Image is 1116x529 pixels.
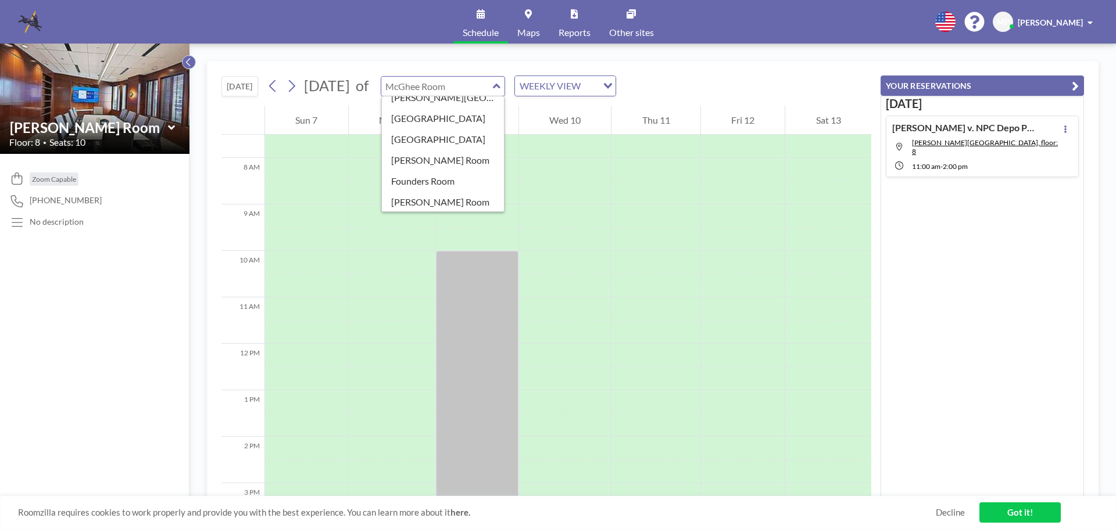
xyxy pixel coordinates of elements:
[1018,17,1083,27] span: [PERSON_NAME]
[979,502,1061,523] a: Got it!
[912,138,1058,156] span: Ansley Room, floor: 8
[49,136,85,148] span: Seats: 10
[382,150,505,171] div: [PERSON_NAME] Room
[517,28,540,37] span: Maps
[382,171,505,192] div: Founders Room
[30,195,102,206] span: [PHONE_NUMBER]
[943,162,968,171] span: 2:00 PM
[221,76,258,96] button: [DATE]
[881,75,1084,96] button: YOUR RESERVATIONS
[559,28,591,37] span: Reports
[611,106,700,135] div: Thu 11
[519,106,611,135] div: Wed 10
[886,96,1079,111] h3: [DATE]
[584,78,596,93] input: Search for option
[382,192,505,213] div: [PERSON_NAME] Room
[515,76,616,96] div: Search for option
[221,297,264,344] div: 11 AM
[221,344,264,390] div: 12 PM
[265,106,348,135] div: Sun 7
[463,28,499,37] span: Schedule
[221,158,264,204] div: 8 AM
[382,108,505,129] div: [GEOGRAPHIC_DATA]
[221,437,264,483] div: 2 PM
[221,204,264,251] div: 9 AM
[18,507,936,518] span: Roomzilla requires cookies to work properly and provide you with the best experience. You can lea...
[517,78,583,93] span: WEEKLY VIEW
[609,28,654,37] span: Other sites
[997,17,1010,27] span: MP
[43,139,46,146] span: •
[304,77,350,94] span: [DATE]
[912,162,940,171] span: 11:00 AM
[30,217,84,227] div: No description
[701,106,785,135] div: Fri 12
[221,251,264,297] div: 10 AM
[356,77,369,95] span: of
[892,122,1038,134] h4: [PERSON_NAME] v. NPC Depo Prep Mtg with [PERSON_NAME] and [PERSON_NAME]
[450,507,470,517] a: here.
[9,136,40,148] span: Floor: 8
[221,111,264,158] div: 7 AM
[10,119,168,136] input: McGhee Room
[221,390,264,437] div: 1 PM
[785,106,871,135] div: Sat 13
[936,507,965,518] a: Decline
[940,162,943,171] span: -
[349,106,436,135] div: Mon 8
[382,129,505,150] div: [GEOGRAPHIC_DATA]
[32,175,76,183] span: Zoom Capable
[381,77,493,96] input: McGhee Room
[19,10,42,34] img: organization-logo
[382,87,505,108] div: [PERSON_NAME][GEOGRAPHIC_DATA]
